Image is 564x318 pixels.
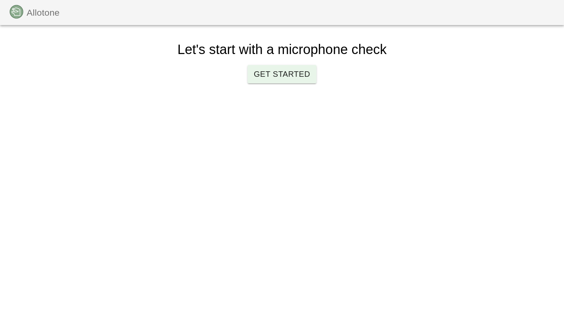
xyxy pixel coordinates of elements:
h5: Let's start with a microphone check [177,41,387,59]
p: Allotone [27,6,60,19]
nav: Breadcrumb [27,6,555,19]
img: logo [9,5,23,19]
button: Get Started [248,65,316,83]
span: Get Started [254,67,310,81]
